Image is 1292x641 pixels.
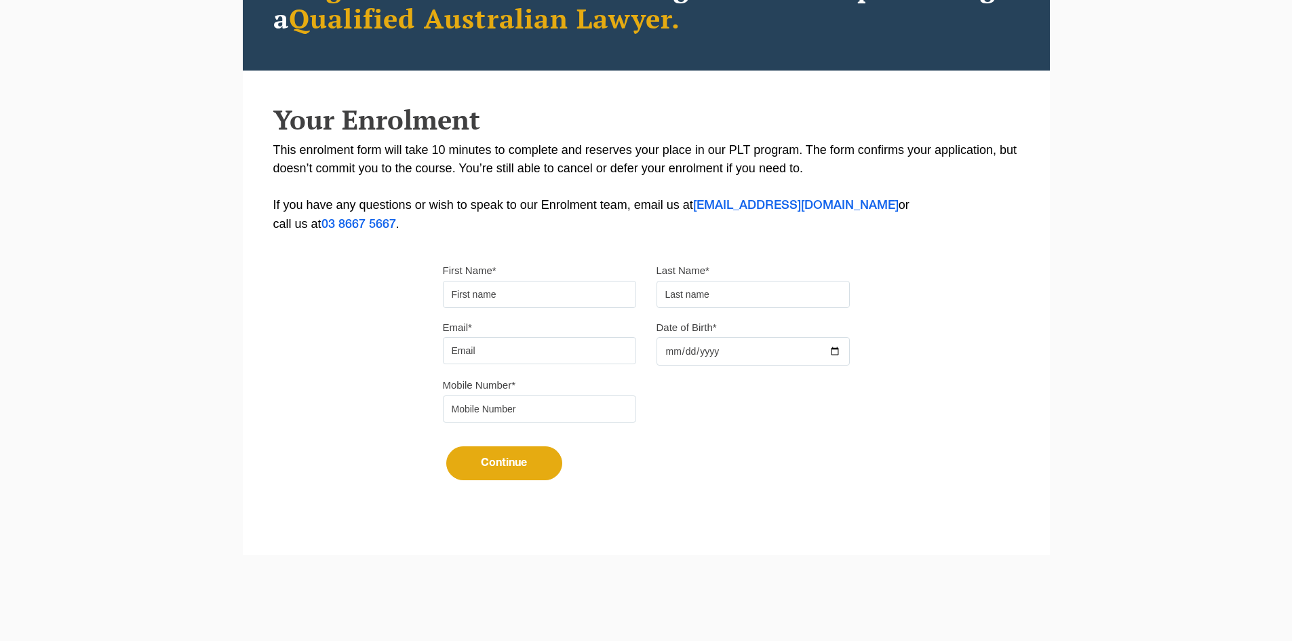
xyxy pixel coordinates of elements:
[693,200,899,211] a: [EMAIL_ADDRESS][DOMAIN_NAME]
[321,219,396,230] a: 03 8667 5667
[273,104,1019,134] h2: Your Enrolment
[446,446,562,480] button: Continue
[443,264,496,277] label: First Name*
[443,337,636,364] input: Email
[273,141,1019,234] p: This enrolment form will take 10 minutes to complete and reserves your place in our PLT program. ...
[657,321,717,334] label: Date of Birth*
[657,264,709,277] label: Last Name*
[443,321,472,334] label: Email*
[443,378,516,392] label: Mobile Number*
[443,281,636,308] input: First name
[443,395,636,423] input: Mobile Number
[657,281,850,308] input: Last name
